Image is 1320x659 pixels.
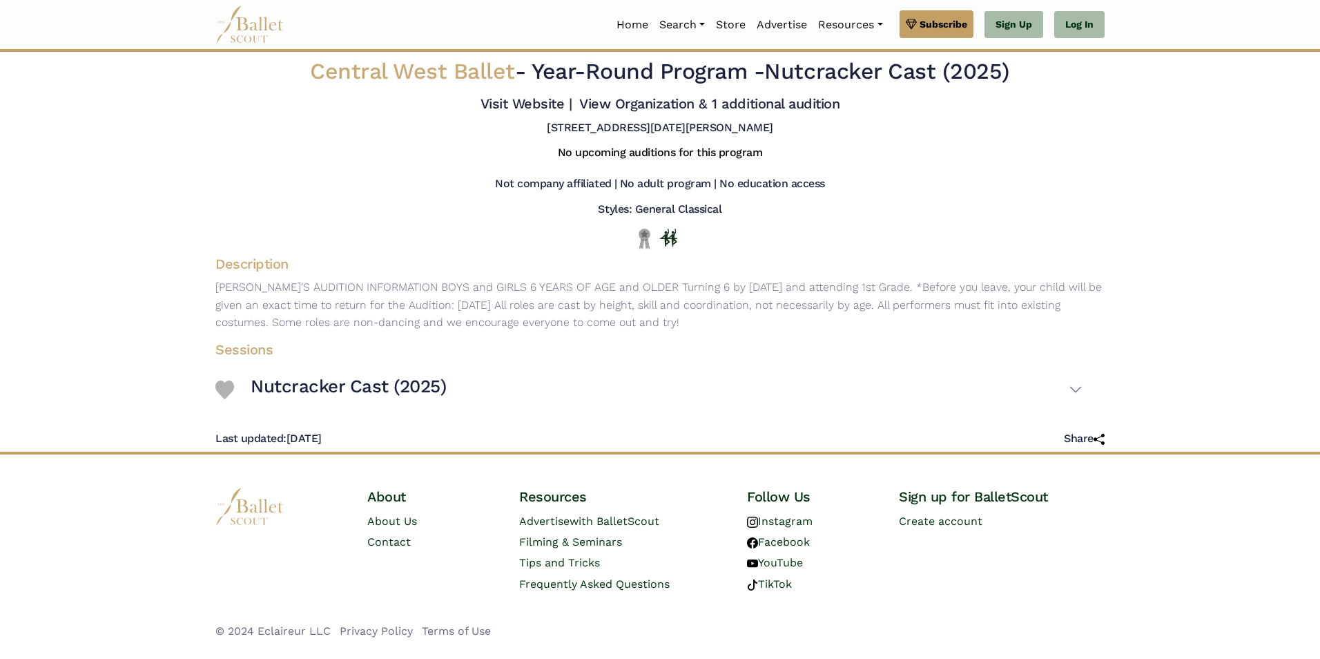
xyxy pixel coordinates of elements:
a: Filming & Seminars [519,535,622,548]
a: Advertise [751,10,813,39]
p: [PERSON_NAME]'S AUDITION INFORMATION BOYS and GIRLS 6 YEARS OF AGE and OLDER Turning 6 by [DATE] ... [204,278,1116,332]
a: Facebook [747,535,810,548]
a: Advertisewith BalletScout [519,515,659,528]
img: gem.svg [906,17,917,32]
h5: No education access [719,177,825,191]
img: In Person [660,229,677,247]
img: Heart [215,381,234,399]
button: Nutcracker Cast (2025) [251,370,1083,410]
span: Last updated: [215,432,287,445]
a: TikTok [747,577,792,591]
img: instagram logo [747,517,758,528]
h3: Nutcracker Cast (2025) [251,375,446,399]
span: Subscribe [920,17,967,32]
h5: [STREET_ADDRESS][DATE][PERSON_NAME] [547,121,773,135]
a: Contact [367,535,411,548]
a: Tips and Tricks [519,556,600,569]
h4: About [367,488,497,506]
span: Year-Round Program - [532,58,764,84]
h4: Resources [519,488,725,506]
span: Central West Ballet [310,58,515,84]
h5: [DATE] [215,432,322,446]
a: Search [654,10,710,39]
h4: Follow Us [747,488,877,506]
a: View Organization & 1 additional audition [579,95,839,112]
h5: No upcoming auditions for this program [558,146,763,160]
h5: No adult program | [620,177,717,191]
a: Visit Website | [481,95,572,112]
a: YouTube [747,556,803,569]
img: youtube logo [747,558,758,569]
a: Sign Up [984,11,1043,39]
img: logo [215,488,284,526]
h5: Not company affiliated | [495,177,617,191]
li: © 2024 Eclaireur LLC [215,622,331,640]
a: Home [611,10,654,39]
img: Local [636,228,653,249]
h4: Sessions [204,341,1094,359]
a: Terms of Use [422,624,491,638]
h2: - Nutcracker Cast (2025) [291,57,1029,86]
h5: Styles: General Classical [598,202,721,217]
h5: Share [1064,432,1105,446]
a: Frequently Asked Questions [519,577,670,591]
a: Log In [1054,11,1105,39]
a: Subscribe [900,10,973,38]
a: About Us [367,515,417,528]
a: Resources [813,10,888,39]
a: Privacy Policy [340,624,413,638]
a: Store [710,10,751,39]
h4: Sign up for BalletScout [899,488,1105,506]
img: tiktok logo [747,580,758,591]
span: with BalletScout [570,515,659,528]
a: Instagram [747,515,813,528]
img: facebook logo [747,537,758,548]
a: Create account [899,515,982,528]
h4: Description [204,255,1116,273]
